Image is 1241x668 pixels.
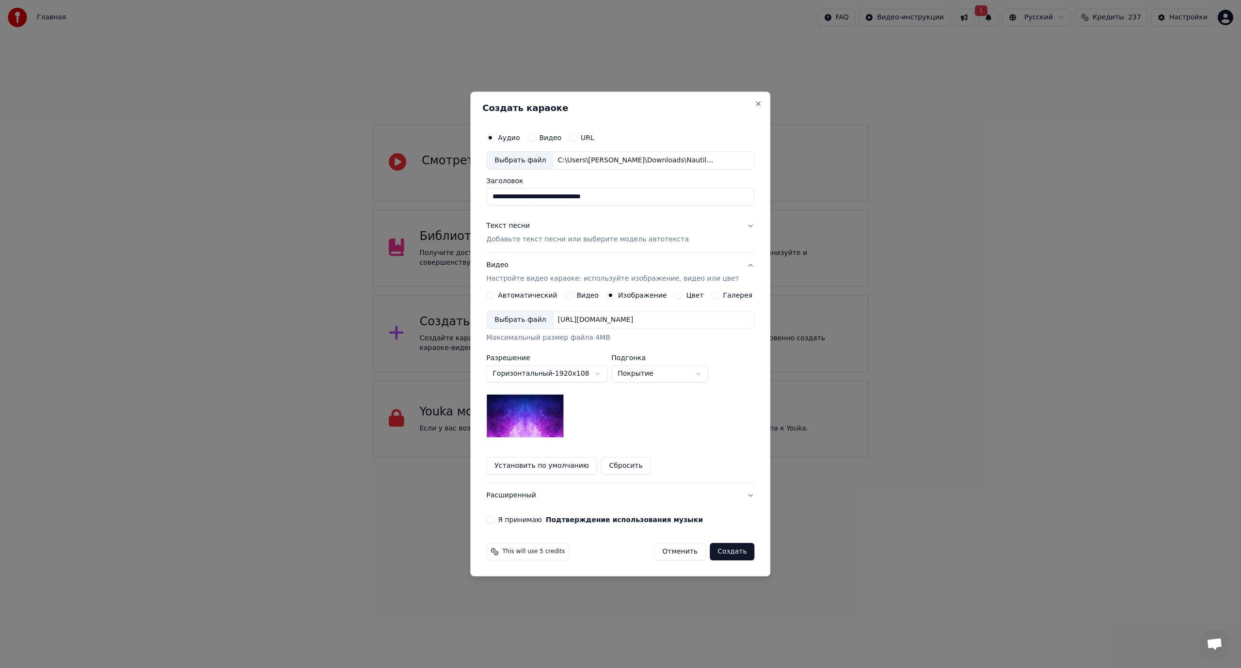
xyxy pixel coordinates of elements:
[618,292,667,299] label: Изображение
[601,457,651,475] button: Сбросить
[487,152,554,169] div: Выбрать файл
[486,333,754,343] div: Максимальный размер файла 4MB
[482,104,758,112] h2: Создать караоке
[611,354,708,361] label: Подгонка
[486,221,530,231] div: Текст песни
[654,543,706,560] button: Отменить
[576,292,599,299] label: Видео
[487,311,554,329] div: Выбрать файл
[581,134,594,141] label: URL
[710,543,754,560] button: Создать
[723,292,753,299] label: Галерея
[498,292,557,299] label: Автоматический
[486,177,754,184] label: Заголовок
[486,291,754,482] div: ВидеоНастройте видео караоке: используйте изображение, видео или цвет
[486,274,739,284] p: Настройте видео караоке: используйте изображение, видео или цвет
[498,516,703,523] label: Я принимаю
[546,516,703,523] button: Я принимаю
[486,483,754,508] button: Расширенный
[486,260,739,284] div: Видео
[486,457,597,475] button: Установить по умолчанию
[539,134,561,141] label: Видео
[686,292,704,299] label: Цвет
[486,253,754,291] button: ВидеоНастройте видео караоке: используйте изображение, видео или цвет
[498,134,520,141] label: Аудио
[554,315,637,325] div: [URL][DOMAIN_NAME]
[554,156,718,165] div: C:\Users\[PERSON_NAME]\Downloads\Nautilus Pompilius - Одинокая птица (1).mp3
[502,548,565,556] span: This will use 5 credits
[486,213,754,252] button: Текст песниДобавьте текст песни или выберите модель автотекста
[486,235,689,244] p: Добавьте текст песни или выберите модель автотекста
[486,354,607,361] label: Разрешение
